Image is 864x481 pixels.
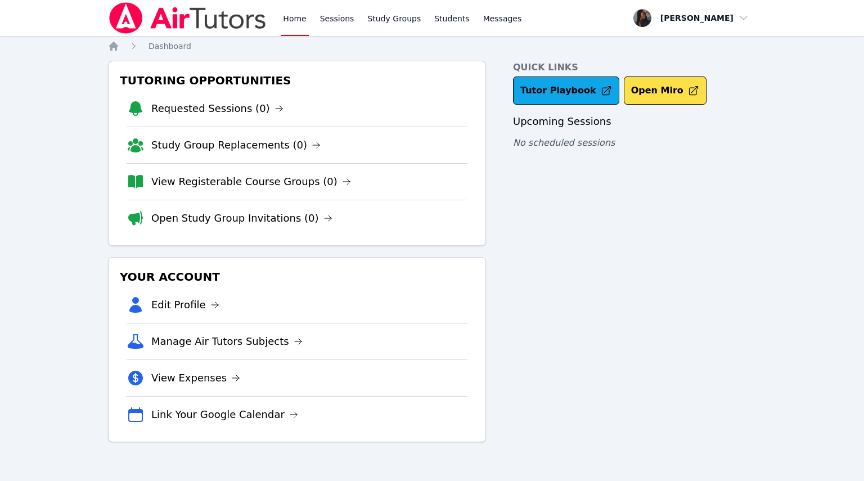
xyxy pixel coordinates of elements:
[118,267,476,287] h3: Your Account
[151,137,321,153] a: Study Group Replacements (0)
[513,114,756,129] h3: Upcoming Sessions
[151,334,303,349] a: Manage Air Tutors Subjects
[148,41,191,52] a: Dashboard
[513,137,615,148] span: No scheduled sessions
[118,70,476,91] h3: Tutoring Opportunities
[624,77,706,105] button: Open Miro
[148,42,191,51] span: Dashboard
[483,13,522,24] span: Messages
[151,174,351,190] a: View Registerable Course Groups (0)
[513,61,756,74] h4: Quick Links
[513,77,619,105] a: Tutor Playbook
[108,2,267,34] img: Air Tutors
[151,407,298,422] a: Link Your Google Calendar
[151,297,219,313] a: Edit Profile
[151,101,283,116] a: Requested Sessions (0)
[108,41,756,52] nav: Breadcrumb
[151,370,240,386] a: View Expenses
[151,210,332,226] a: Open Study Group Invitations (0)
